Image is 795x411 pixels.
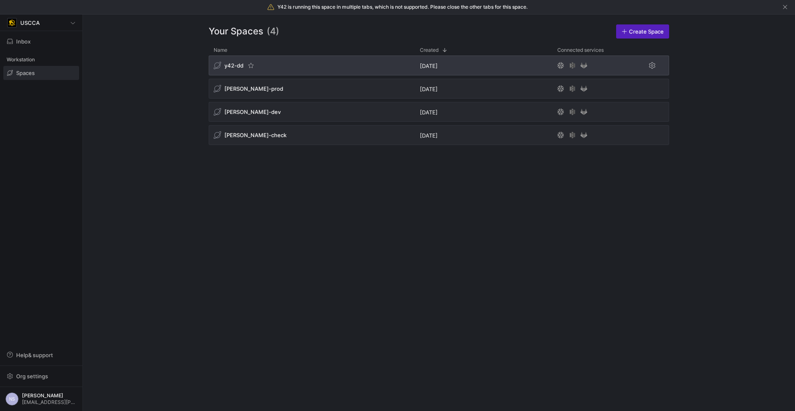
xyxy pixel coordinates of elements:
span: [PERSON_NAME]-dev [224,109,281,115]
img: https://storage.googleapis.com/y42-prod-data-exchange/images/uAsz27BndGEK0hZWDFeOjoxA7jCwgK9jE472... [8,19,16,27]
span: [PERSON_NAME]-prod [224,85,283,92]
span: [PERSON_NAME] [22,393,77,399]
span: Connected services [557,47,604,53]
a: Org settings [3,374,79,380]
button: Org settings [3,369,79,383]
span: [EMAIL_ADDRESS][PERSON_NAME][DOMAIN_NAME] [22,399,77,405]
span: y42-dd [224,62,243,69]
a: Create Space [616,24,669,39]
div: Workstation [3,53,79,66]
button: Inbox [3,34,79,48]
span: USCCA [20,19,40,26]
span: [DATE] [420,132,438,139]
span: [DATE] [420,63,438,69]
span: Created [420,47,438,53]
span: (4) [267,24,279,39]
span: Inbox [16,38,31,45]
span: Org settings [16,373,48,380]
span: [PERSON_NAME]-check [224,132,287,138]
div: Press SPACE to select this row. [209,56,669,79]
div: Press SPACE to select this row. [209,125,669,148]
span: Y42 is running this space in multiple tabs, which is not supported. Please close the other tabs f... [277,4,528,10]
div: NS [5,392,19,406]
span: [DATE] [420,109,438,116]
span: Name [214,47,227,53]
span: Spaces [16,70,35,76]
button: Help& support [3,348,79,362]
span: Help & support [16,352,53,358]
div: Press SPACE to select this row. [209,79,669,102]
span: Your Spaces [209,24,263,39]
div: Press SPACE to select this row. [209,102,669,125]
span: Create Space [629,28,664,35]
span: [DATE] [420,86,438,92]
a: Spaces [3,66,79,80]
button: NS[PERSON_NAME][EMAIL_ADDRESS][PERSON_NAME][DOMAIN_NAME] [3,390,79,408]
